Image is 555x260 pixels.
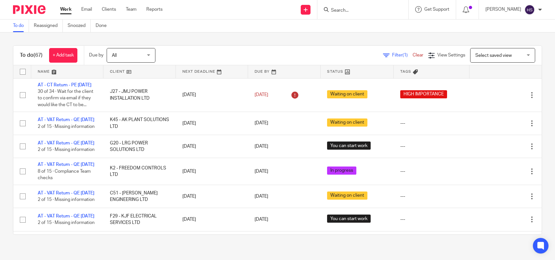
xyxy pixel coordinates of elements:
[38,124,95,129] span: 2 of 15 · Missing information
[38,89,93,107] span: 30 of 34 · Wait for the client to confirm via email if they would like the CT to be...
[103,231,176,254] td: S33 - STORM'S ENERGY LTD
[49,48,77,63] a: + Add task
[102,6,116,13] a: Clients
[176,208,248,231] td: [DATE]
[68,19,91,32] a: Snoozed
[103,185,176,208] td: C51 - [PERSON_NAME] ENGINEERING LTD
[34,19,63,32] a: Reassigned
[103,208,176,231] td: F29 - KJF ELECTRICAL SERVICES LTD
[176,135,248,158] td: [DATE]
[13,5,46,14] img: Pixie
[327,90,367,98] span: Waiting on client
[103,112,176,135] td: K45 - AK PLANT SOLUTIONS LTD
[176,185,248,208] td: [DATE]
[38,147,95,152] span: 2 of 15 · Missing information
[176,78,248,112] td: [DATE]
[81,6,92,13] a: Email
[524,5,535,15] img: svg%3E
[126,6,137,13] a: Team
[176,112,248,135] td: [DATE]
[424,7,449,12] span: Get Support
[38,118,94,122] a: AT - VAT Return - QE [DATE]
[485,6,521,13] p: [PERSON_NAME]
[38,162,94,167] a: AT - VAT Return - QE [DATE]
[38,83,91,87] a: AT - CT Return - PE [DATE]
[38,214,94,218] a: AT - VAT Return - QE [DATE]
[400,216,463,223] div: ---
[255,169,268,174] span: [DATE]
[400,70,411,73] span: Tags
[38,197,95,202] span: 2 of 15 · Missing information
[60,6,72,13] a: Work
[38,191,94,195] a: AT - VAT Return - QE [DATE]
[255,144,268,149] span: [DATE]
[176,158,248,185] td: [DATE]
[38,141,94,145] a: AT - VAT Return - QE [DATE]
[400,168,463,175] div: ---
[146,6,163,13] a: Reports
[96,19,112,32] a: Done
[327,118,367,127] span: Waiting on client
[403,53,408,57] span: (1)
[327,167,356,175] span: In progress
[413,53,423,57] a: Clear
[38,221,95,225] span: 2 of 15 · Missing information
[13,19,29,32] a: To do
[327,142,371,150] span: You can start work
[400,90,447,98] span: HIGH IMPORTANCE
[176,231,248,254] td: [DATE]
[33,53,43,58] span: (67)
[20,52,43,59] h1: To do
[437,53,465,57] span: View Settings
[392,53,413,57] span: Filter
[112,53,117,58] span: All
[327,192,367,200] span: Waiting on client
[255,217,268,222] span: [DATE]
[89,52,103,58] p: Due by
[327,215,371,223] span: You can start work
[103,135,176,158] td: G20 - LRG POWER SOLUTIONS LTD
[400,193,463,200] div: ---
[103,78,176,112] td: J27 - JMJ POWER INSTALLATION LTD
[38,169,91,180] span: 8 of 15 · Compliance Team checks
[255,121,268,126] span: [DATE]
[255,93,268,97] span: [DATE]
[475,53,512,58] span: Select saved view
[400,120,463,127] div: ---
[400,143,463,150] div: ---
[330,8,389,14] input: Search
[103,158,176,185] td: K2 - FREEDOM CONTROLS LTD
[255,194,268,199] span: [DATE]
